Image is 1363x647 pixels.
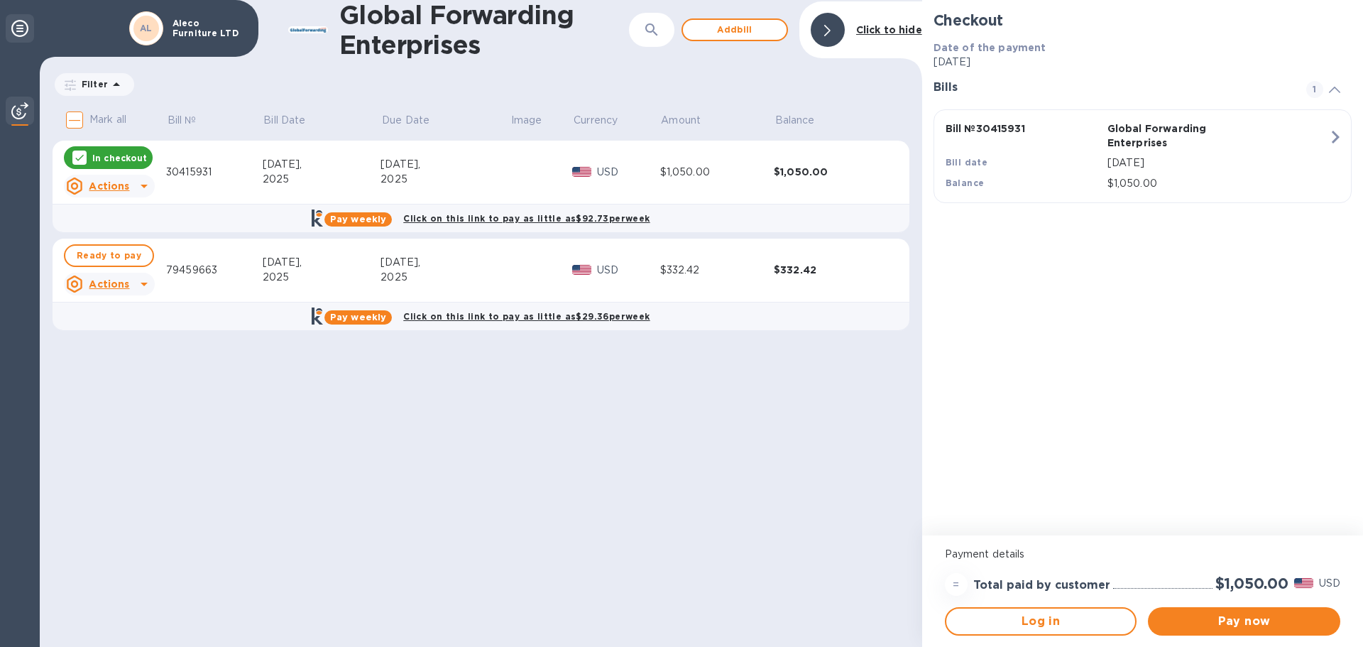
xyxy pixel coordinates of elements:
p: USD [597,165,660,180]
b: AL [140,23,153,33]
p: [DATE] [934,55,1352,70]
div: 2025 [263,270,381,285]
b: Pay weekly [330,214,386,224]
p: Mark all [89,112,126,127]
b: Balance [946,178,985,188]
h3: Bills [934,81,1289,94]
p: Aleco Furniture LTD [173,18,243,38]
div: $332.42 [660,263,774,278]
span: Pay now [1159,613,1329,630]
span: Balance [775,113,833,128]
button: Log in [945,607,1137,636]
p: Filter [76,78,108,90]
span: Log in [958,613,1124,630]
p: USD [1319,576,1340,591]
p: Bill № 30415931 [946,121,1102,136]
p: Amount [661,113,701,128]
h2: $1,050.00 [1215,575,1288,592]
div: = [945,573,968,596]
u: Actions [89,180,129,192]
p: Due Date [382,113,429,128]
p: Currency [574,113,618,128]
div: 79459663 [166,263,263,278]
div: $332.42 [774,263,888,277]
button: Pay now [1148,607,1340,636]
button: Bill №30415931Global Forwarding EnterprisesBill date[DATE]Balance$1,050.00 [934,109,1352,203]
div: $1,050.00 [774,165,888,179]
div: 2025 [381,172,510,187]
span: Due Date [382,113,448,128]
p: Bill Date [263,113,305,128]
img: USD [572,167,591,177]
p: USD [597,263,660,278]
b: Date of the payment [934,42,1046,53]
b: Click on this link to pay as little as $92.73 per week [403,213,650,224]
button: Ready to pay [64,244,154,267]
span: 1 [1306,81,1323,98]
span: Ready to pay [77,247,141,264]
span: Bill № [168,113,215,128]
div: [DATE], [263,255,381,270]
h3: Total paid by customer [973,579,1110,592]
span: Add bill [694,21,775,38]
span: Amount [661,113,719,128]
p: Bill № [168,113,197,128]
span: Bill Date [263,113,324,128]
div: [DATE], [381,157,510,172]
div: 2025 [263,172,381,187]
p: Payment details [945,547,1340,562]
b: Click on this link to pay as little as $29.36 per week [403,311,650,322]
img: USD [1294,578,1313,588]
p: $1,050.00 [1107,176,1328,191]
div: 2025 [381,270,510,285]
p: Image [511,113,542,128]
button: Addbill [681,18,788,41]
u: Actions [89,278,129,290]
div: $1,050.00 [660,165,774,180]
p: Global Forwarding Enterprises [1107,121,1264,150]
b: Click to hide [856,24,922,36]
div: [DATE], [381,255,510,270]
div: [DATE], [263,157,381,172]
b: Pay weekly [330,312,386,322]
img: USD [572,265,591,275]
p: Balance [775,113,815,128]
div: 30415931 [166,165,263,180]
h2: Checkout [934,11,1352,29]
p: [DATE] [1107,156,1328,170]
p: In checkout [92,152,147,164]
b: Bill date [946,157,988,168]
